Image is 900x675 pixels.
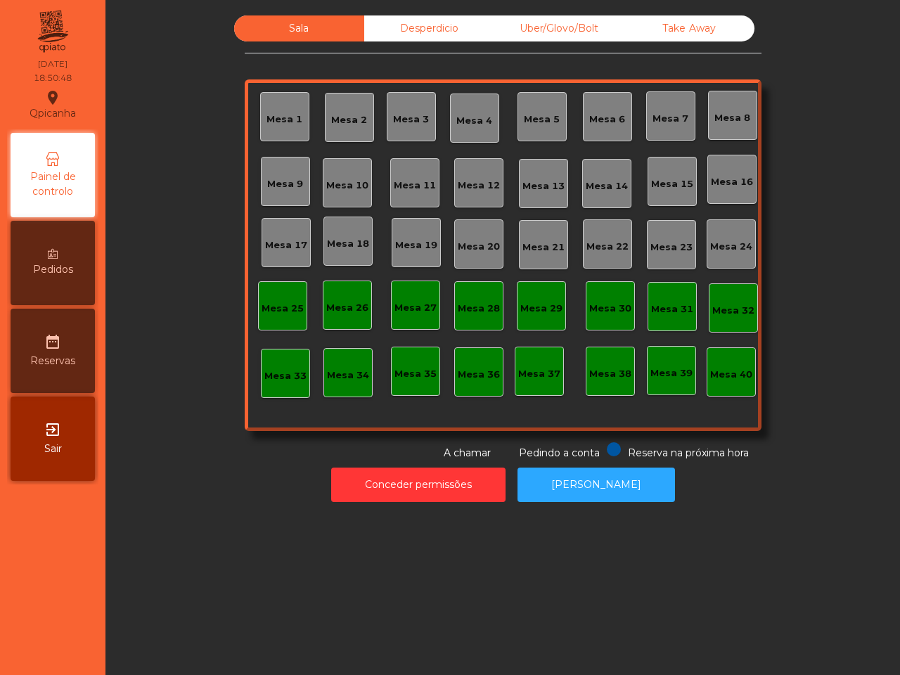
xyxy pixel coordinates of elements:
[30,354,75,368] span: Reservas
[624,15,754,41] div: Take Away
[520,302,562,316] div: Mesa 29
[456,114,492,128] div: Mesa 4
[494,15,624,41] div: Uber/Glovo/Bolt
[712,304,754,318] div: Mesa 32
[364,15,494,41] div: Desperdicio
[331,468,506,502] button: Conceder permissões
[266,112,302,127] div: Mesa 1
[264,369,307,383] div: Mesa 33
[518,367,560,381] div: Mesa 37
[458,368,500,382] div: Mesa 36
[586,179,628,193] div: Mesa 14
[34,72,72,84] div: 18:50:48
[711,175,753,189] div: Mesa 16
[38,58,67,70] div: [DATE]
[326,179,368,193] div: Mesa 10
[458,179,500,193] div: Mesa 12
[628,446,749,459] span: Reserva na próxima hora
[393,112,429,127] div: Mesa 3
[650,240,693,255] div: Mesa 23
[519,446,600,459] span: Pedindo a conta
[395,238,437,252] div: Mesa 19
[444,446,491,459] span: A chamar
[589,367,631,381] div: Mesa 38
[522,240,565,255] div: Mesa 21
[652,112,688,126] div: Mesa 7
[710,368,752,382] div: Mesa 40
[35,7,70,56] img: qpiato
[394,301,437,315] div: Mesa 27
[458,240,500,254] div: Mesa 20
[33,262,73,277] span: Pedidos
[44,442,62,456] span: Sair
[331,113,367,127] div: Mesa 2
[267,177,303,191] div: Mesa 9
[651,302,693,316] div: Mesa 31
[524,112,560,127] div: Mesa 5
[651,177,693,191] div: Mesa 15
[522,179,565,193] div: Mesa 13
[394,179,436,193] div: Mesa 11
[586,240,629,254] div: Mesa 22
[589,112,625,127] div: Mesa 6
[234,15,364,41] div: Sala
[326,301,368,315] div: Mesa 26
[589,302,631,316] div: Mesa 30
[265,238,307,252] div: Mesa 17
[710,240,752,254] div: Mesa 24
[394,367,437,381] div: Mesa 35
[327,368,369,382] div: Mesa 34
[44,421,61,438] i: exit_to_app
[714,111,750,125] div: Mesa 8
[30,87,76,122] div: Qpicanha
[262,302,304,316] div: Mesa 25
[44,89,61,106] i: location_on
[44,333,61,350] i: date_range
[14,169,91,199] span: Painel de controlo
[650,366,693,380] div: Mesa 39
[517,468,675,502] button: [PERSON_NAME]
[327,237,369,251] div: Mesa 18
[458,302,500,316] div: Mesa 28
